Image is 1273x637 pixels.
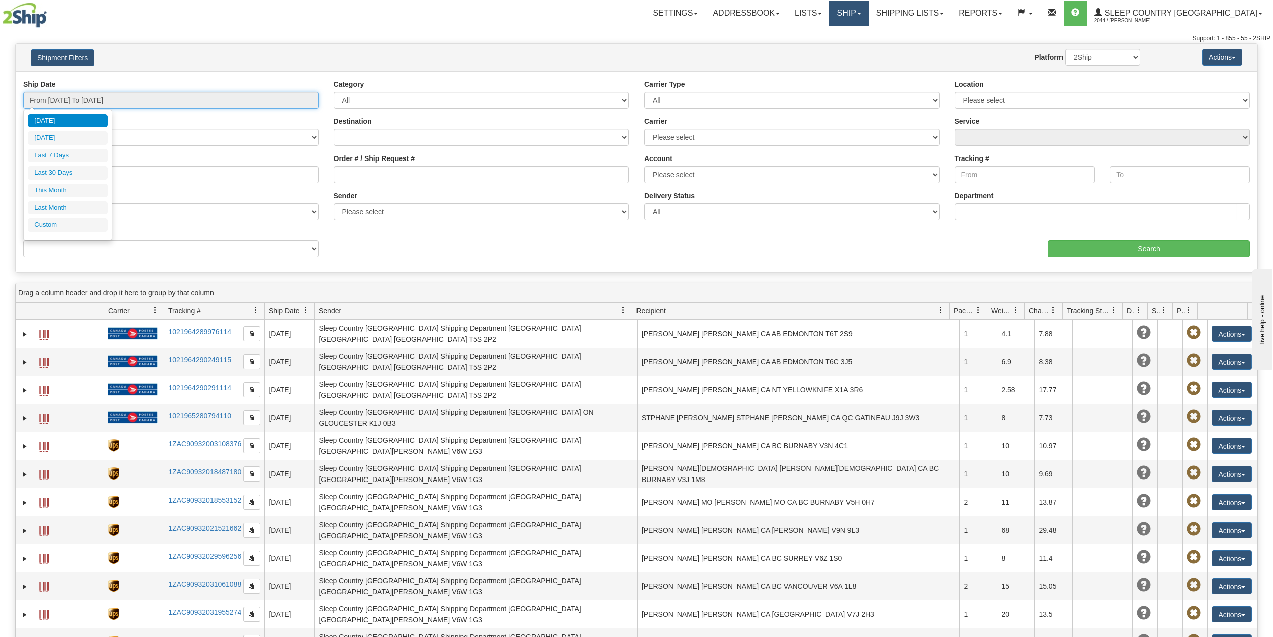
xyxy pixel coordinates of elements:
span: Unknown [1137,438,1151,452]
li: This Month [28,184,108,197]
li: Last Month [28,201,108,215]
a: 1ZAC90932018487180 [168,468,241,476]
span: Unknown [1137,466,1151,480]
a: Delivery Status filter column settings [1130,302,1147,319]
span: Tracking # [168,306,201,316]
label: Sender [334,191,357,201]
span: Pickup Not Assigned [1187,522,1201,536]
td: 9.69 [1034,460,1072,488]
td: [DATE] [264,432,314,460]
button: Actions [1212,382,1252,398]
td: [PERSON_NAME] [PERSON_NAME] CA BC VANCOUVER V6A 1L8 [637,572,960,600]
span: Unknown [1137,550,1151,564]
td: 7.88 [1034,320,1072,348]
a: Packages filter column settings [970,302,987,319]
a: 1021964290291114 [168,384,231,392]
td: [DATE] [264,572,314,600]
a: Label [39,437,49,453]
span: Unknown [1137,326,1151,340]
a: 1ZAC90932029596256 [168,552,241,560]
a: Expand [20,357,30,367]
td: [DATE] [264,544,314,572]
span: Unknown [1137,606,1151,620]
td: [PERSON_NAME] [PERSON_NAME] CA NT YELLOWKNIFE X1A 3R6 [637,376,960,404]
span: Sender [319,306,341,316]
span: Unknown [1137,410,1151,424]
td: 10.97 [1034,432,1072,460]
a: Sender filter column settings [615,302,632,319]
button: Actions [1212,578,1252,594]
span: Ship Date [269,306,299,316]
a: Label [39,494,49,510]
button: Copy to clipboard [243,382,260,397]
label: Tracking # [955,153,989,164]
td: 8.38 [1034,348,1072,376]
button: Actions [1212,606,1252,622]
a: Expand [20,554,30,564]
a: Shipment Issues filter column settings [1155,302,1172,319]
a: 1ZAC90932018553152 [168,496,241,504]
td: 10 [997,460,1034,488]
label: Platform [1034,52,1063,62]
button: Copy to clipboard [243,607,260,622]
li: Last 30 Days [28,166,108,180]
td: [DATE] [264,516,314,544]
span: Unknown [1137,494,1151,508]
span: Tracking Status [1067,306,1110,316]
img: 20 - Canada Post [108,383,157,396]
a: Carrier filter column settings [147,302,164,319]
img: 20 - Canada Post [108,355,157,368]
label: Category [334,79,364,89]
span: Pickup Not Assigned [1187,494,1201,508]
td: 8 [997,544,1034,572]
td: [PERSON_NAME] MO [PERSON_NAME] MO CA BC BURNABY V5H 0H7 [637,488,960,516]
a: Tracking Status filter column settings [1105,302,1122,319]
td: Sleep Country [GEOGRAPHIC_DATA] Shipping Department [GEOGRAPHIC_DATA] [GEOGRAPHIC_DATA] [GEOGRAPH... [314,320,637,348]
a: Expand [20,526,30,536]
input: Search [1048,240,1250,257]
div: grid grouping header [16,283,1257,303]
a: Expand [20,441,30,451]
a: Addressbook [705,1,787,26]
button: Actions [1212,494,1252,510]
button: Copy to clipboard [243,579,260,594]
li: [DATE] [28,114,108,128]
a: Ship [829,1,868,26]
td: 13.5 [1034,600,1072,628]
a: Pickup Status filter column settings [1180,302,1197,319]
label: Ship Date [23,79,56,89]
td: Sleep Country [GEOGRAPHIC_DATA] Shipping Department [GEOGRAPHIC_DATA] [GEOGRAPHIC_DATA][PERSON_NA... [314,600,637,628]
img: 8 - UPS [108,608,119,620]
a: Reports [951,1,1010,26]
td: 4.1 [997,320,1034,348]
a: Expand [20,498,30,508]
td: 13.87 [1034,488,1072,516]
a: Settings [645,1,705,26]
td: 1 [959,404,997,432]
a: Ship Date filter column settings [297,302,314,319]
a: 1021964290249115 [168,356,231,364]
button: Copy to clipboard [243,466,260,482]
a: Expand [20,385,30,395]
a: Expand [20,469,30,480]
span: 2044 / [PERSON_NAME] [1094,16,1169,26]
span: Delivery Status [1127,306,1135,316]
td: 1 [959,432,997,460]
td: Sleep Country [GEOGRAPHIC_DATA] Shipping Department [GEOGRAPHIC_DATA] [GEOGRAPHIC_DATA][PERSON_NA... [314,516,637,544]
label: Order # / Ship Request # [334,153,415,164]
button: Shipment Filters [31,49,94,66]
span: Pickup Not Assigned [1187,382,1201,396]
a: 1ZAC90932031955274 [168,608,241,616]
td: [DATE] [264,376,314,404]
td: [PERSON_NAME] [PERSON_NAME] CA [PERSON_NAME] V9N 9L3 [637,516,960,544]
button: Actions [1212,326,1252,342]
button: Copy to clipboard [243,326,260,341]
td: 1 [959,348,997,376]
input: To [1110,166,1250,183]
label: Department [955,191,994,201]
td: [DATE] [264,320,314,348]
img: 8 - UPS [108,524,119,536]
button: Copy to clipboard [243,523,260,538]
a: Expand [20,582,30,592]
button: Actions [1212,354,1252,370]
